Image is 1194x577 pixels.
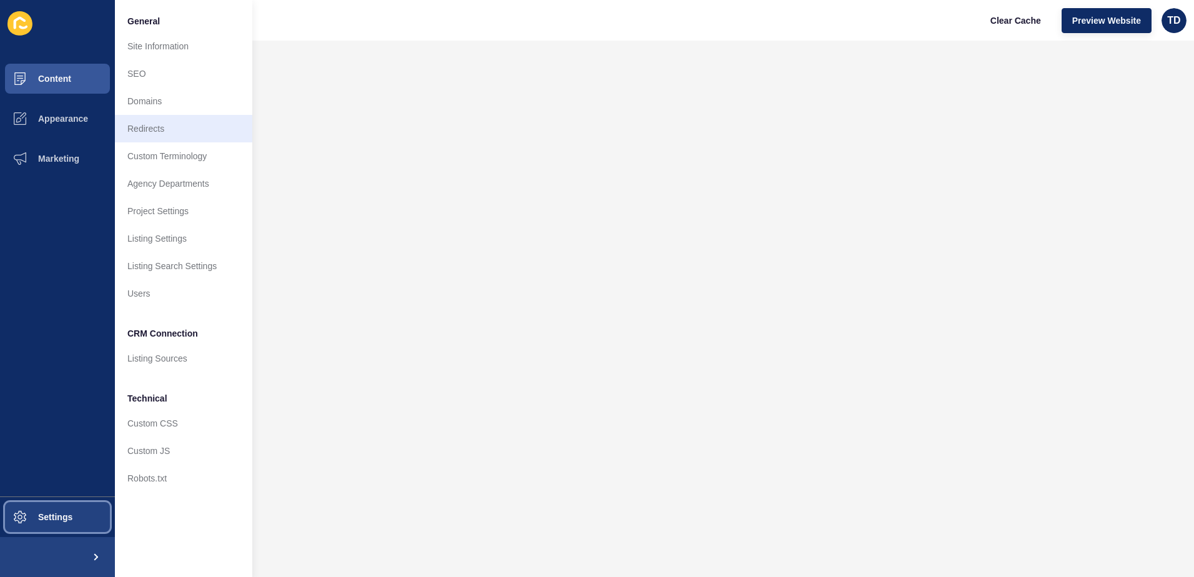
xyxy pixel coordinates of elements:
span: Clear Cache [990,14,1041,27]
a: Users [115,280,252,307]
button: Clear Cache [980,8,1052,33]
a: Agency Departments [115,170,252,197]
a: Project Settings [115,197,252,225]
span: CRM Connection [127,327,198,340]
a: Listing Sources [115,345,252,372]
a: Site Information [115,32,252,60]
span: Preview Website [1072,14,1141,27]
a: Custom JS [115,437,252,465]
a: SEO [115,60,252,87]
span: Technical [127,392,167,405]
a: Custom CSS [115,410,252,437]
a: Robots.txt [115,465,252,492]
a: Redirects [115,115,252,142]
span: General [127,15,160,27]
button: Preview Website [1062,8,1152,33]
a: Listing Settings [115,225,252,252]
a: Listing Search Settings [115,252,252,280]
a: Custom Terminology [115,142,252,170]
a: Domains [115,87,252,115]
span: TD [1167,14,1180,27]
